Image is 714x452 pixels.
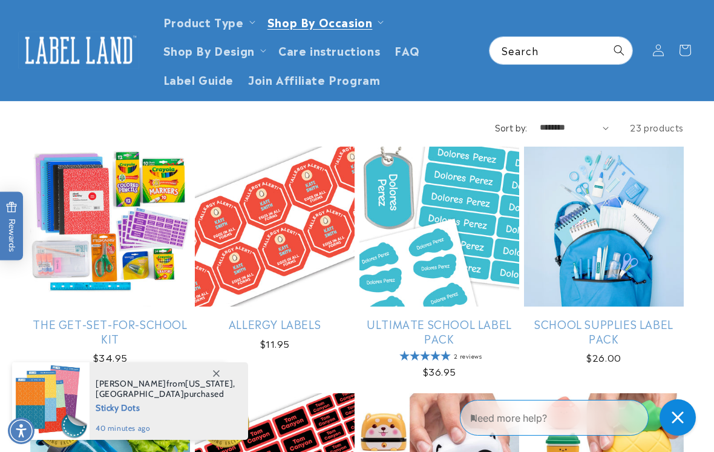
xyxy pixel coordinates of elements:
[271,36,387,64] a: Care instructions
[14,27,144,73] a: Label Land
[163,42,255,58] a: Shop By Design
[96,378,166,389] span: [PERSON_NAME]
[278,43,380,57] span: Care instructions
[6,202,18,252] span: Rewards
[524,317,684,345] a: School Supplies Label Pack
[163,13,244,30] a: Product Type
[606,37,632,64] button: Search
[195,317,355,331] a: Allergy Labels
[645,37,672,64] a: Log in
[8,417,34,444] div: Accessibility Menu
[185,378,233,389] span: [US_STATE]
[495,121,528,133] label: Sort by:
[96,388,184,399] span: [GEOGRAPHIC_DATA]
[460,395,702,440] iframe: Gorgias Floating Chat
[156,36,271,64] summary: Shop By Design
[260,7,389,36] summary: Shop By Occasion
[241,65,387,93] a: Join Affiliate Program
[96,423,235,434] span: 40 minutes ago
[387,36,427,64] a: FAQ
[30,317,190,345] a: The Get-Set-for-School Kit
[267,15,373,28] span: Shop By Occasion
[163,72,234,86] span: Label Guide
[248,72,380,86] span: Join Affiliate Program
[630,121,684,133] span: 23 products
[359,317,519,345] a: Ultimate School Label Pack
[18,32,139,69] img: Label Land
[96,399,235,414] span: Sticky Dots
[156,7,260,36] summary: Product Type
[672,37,698,64] a: cart
[96,379,235,399] span: from , purchased
[156,65,241,93] a: Label Guide
[395,43,420,57] span: FAQ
